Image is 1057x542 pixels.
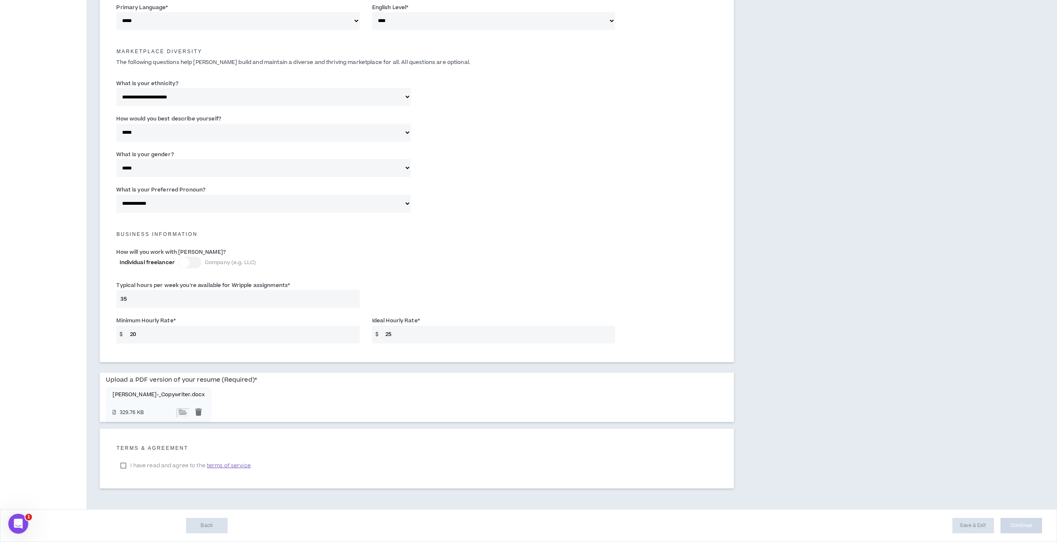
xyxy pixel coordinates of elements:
label: English Level [372,1,409,14]
button: Continue [1001,518,1042,533]
h5: Marketplace Diversity [110,49,723,54]
label: I have read and agree to the [116,459,255,472]
label: How would you best describe yourself? [116,112,221,125]
span: terms of service [207,461,251,470]
iframe: Intercom live chat [8,514,28,534]
input: Ex $75 [126,326,360,343]
span: Company (e.g. LLC) [205,259,256,266]
p: [PERSON_NAME]-_Copywriter.docx [113,392,205,398]
label: What is your gender? [116,148,174,161]
span: $ [372,326,382,343]
input: Ex $90 [381,326,615,343]
h5: Business Information [110,231,723,237]
span: $ [116,326,126,343]
button: Save & Exit [952,518,994,533]
label: What is your Preferred Pronoun? [116,183,206,196]
button: Back [186,518,228,533]
p: The following questions help [PERSON_NAME] build and maintain a diverse and thriving marketplace ... [110,59,723,66]
label: Minimum Hourly Rate [116,314,175,327]
label: Primary Language [116,1,168,14]
label: Ideal Hourly Rate [372,314,420,327]
small: 329.76 KB [120,410,149,417]
span: 1 [25,514,32,520]
label: How will you work with [PERSON_NAME]? [116,245,226,259]
span: Individual freelancer [120,259,175,266]
label: Typical hours per week you're available for Wripple assignments [116,279,290,292]
label: What is your ethnicity? [116,77,179,90]
h5: Terms & Agreement [116,445,717,451]
label: Upload a PDF version of your resume (Required) [106,373,257,387]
